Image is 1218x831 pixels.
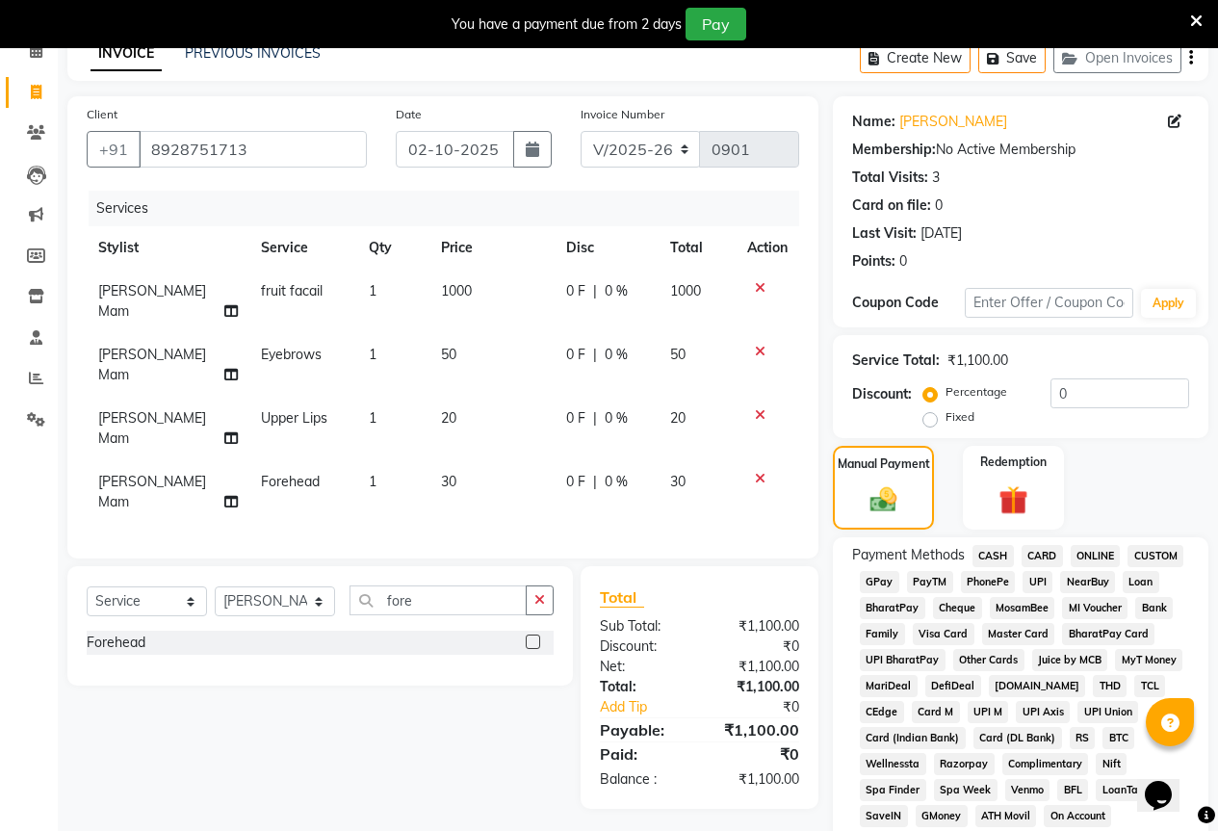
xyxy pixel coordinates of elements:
[249,226,357,270] th: Service
[670,409,686,427] span: 20
[98,473,206,510] span: [PERSON_NAME] Mam
[441,473,456,490] span: 30
[585,742,700,766] div: Paid:
[946,408,974,426] label: Fixed
[1022,545,1063,567] span: CARD
[1070,727,1096,749] span: RS
[670,346,686,363] span: 50
[566,408,585,428] span: 0 F
[585,636,700,657] div: Discount:
[585,769,700,790] div: Balance :
[98,282,206,320] span: [PERSON_NAME] Mam
[261,346,322,363] span: Eyebrows
[1096,779,1151,801] span: LoanTap
[1137,754,1199,812] iframe: chat widget
[852,384,912,404] div: Discount:
[585,657,700,677] div: Net:
[899,112,1007,132] a: [PERSON_NAME]
[670,473,686,490] span: 30
[659,226,736,270] th: Total
[699,616,814,636] div: ₹1,100.00
[925,675,981,697] span: DefiDeal
[1016,701,1070,723] span: UPI Axis
[860,623,905,645] span: Family
[907,571,953,593] span: PayTM
[860,43,971,73] button: Create New
[934,779,998,801] span: Spa Week
[566,281,585,301] span: 0 F
[972,545,1014,567] span: CASH
[605,345,628,365] span: 0 %
[860,779,926,801] span: Spa Finder
[1062,623,1154,645] span: BharatPay Card
[933,597,982,619] span: Cheque
[982,623,1055,645] span: Master Card
[593,408,597,428] span: |
[1102,727,1134,749] span: BTC
[718,697,814,717] div: ₹0
[593,281,597,301] span: |
[975,805,1037,827] span: ATH Movil
[1057,779,1088,801] span: BFL
[87,633,145,653] div: Forehead
[585,697,718,717] a: Add Tip
[600,587,644,608] span: Total
[699,677,814,697] div: ₹1,100.00
[369,346,376,363] span: 1
[699,742,814,766] div: ₹0
[87,106,117,123] label: Client
[862,484,906,515] img: _cash.svg
[699,657,814,677] div: ₹1,100.00
[978,43,1046,73] button: Save
[593,345,597,365] span: |
[441,346,456,363] span: 50
[935,195,943,216] div: 0
[350,585,527,615] input: Search or Scan
[369,473,376,490] span: 1
[91,37,162,71] a: INVOICE
[989,675,1086,697] span: [DOMAIN_NAME]
[852,293,965,313] div: Coupon Code
[1062,597,1127,619] span: MI Voucher
[946,383,1007,401] label: Percentage
[261,409,327,427] span: Upper Lips
[973,727,1062,749] span: Card (DL Bank)
[585,616,700,636] div: Sub Total:
[1002,753,1089,775] span: Complimentary
[686,8,746,40] button: Pay
[852,168,928,188] div: Total Visits:
[605,408,628,428] span: 0 %
[670,282,701,299] span: 1000
[968,701,1009,723] span: UPI M
[605,281,628,301] span: 0 %
[860,597,925,619] span: BharatPay
[1060,571,1115,593] span: NearBuy
[699,769,814,790] div: ₹1,100.00
[860,805,908,827] span: SaveIN
[990,482,1037,518] img: _gift.svg
[699,636,814,657] div: ₹0
[932,168,940,188] div: 3
[899,251,907,272] div: 0
[980,454,1047,471] label: Redemption
[396,106,422,123] label: Date
[1134,675,1165,697] span: TCL
[585,718,700,741] div: Payable:
[1093,675,1127,697] span: THD
[699,718,814,741] div: ₹1,100.00
[1005,779,1050,801] span: Venmo
[916,805,968,827] span: GMoney
[852,223,917,244] div: Last Visit:
[965,288,1133,318] input: Enter Offer / Coupon Code
[860,727,966,749] span: Card (Indian Bank)
[860,675,918,697] span: MariDeal
[912,701,960,723] span: Card M
[369,282,376,299] span: 1
[1023,571,1052,593] span: UPI
[1077,701,1138,723] span: UPI Union
[1044,805,1111,827] span: On Account
[852,251,895,272] div: Points:
[990,597,1055,619] span: MosamBee
[441,282,472,299] span: 1000
[139,131,367,168] input: Search by Name/Mobile/Email/Code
